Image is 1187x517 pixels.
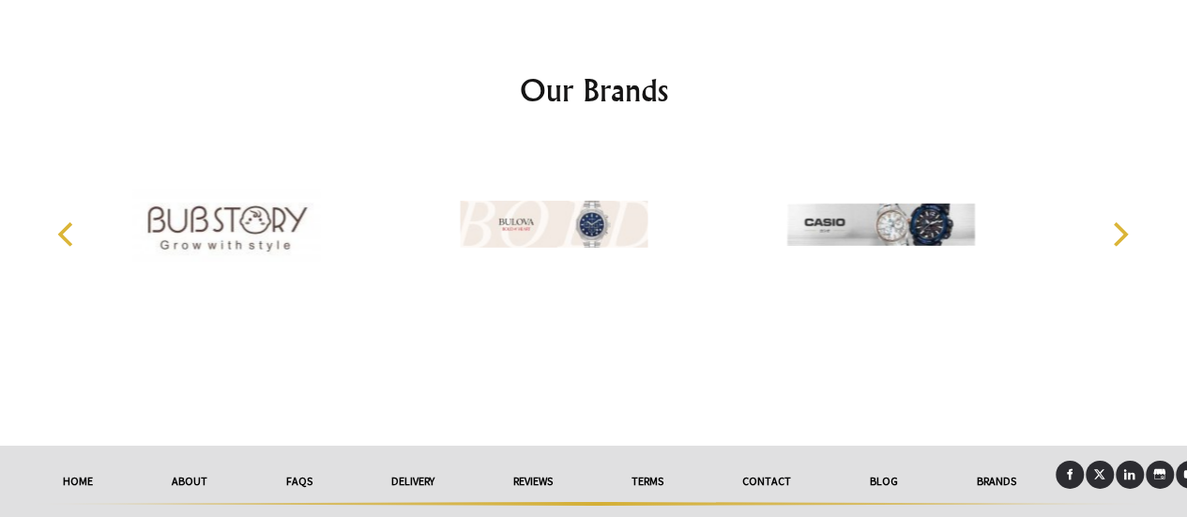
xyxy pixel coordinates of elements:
[787,154,975,295] img: Casio Watches
[1116,461,1144,489] a: LinkedIn
[48,214,89,255] button: Previous
[23,461,132,502] a: HOME
[38,68,1149,113] h2: Our Brands
[460,154,647,295] img: Bulova Watches
[1056,461,1084,489] a: Facebook
[1086,461,1114,489] a: X (Twitter)
[133,154,321,295] img: Bub Story
[474,461,592,502] a: reviews
[132,461,247,502] a: About
[830,461,937,502] a: Blog
[937,461,1056,502] a: Brands
[703,461,830,502] a: Contact
[352,461,474,502] a: delivery
[247,461,352,502] a: FAQs
[1099,214,1140,255] button: Next
[592,461,703,502] a: Terms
